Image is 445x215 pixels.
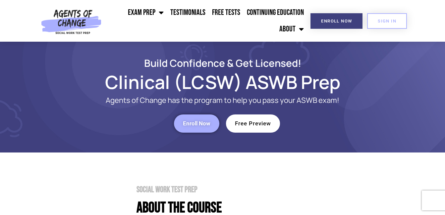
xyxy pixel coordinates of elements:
a: Enroll Now [174,114,219,133]
a: Free Preview [226,114,280,133]
a: Free Tests [209,4,244,21]
span: SIGN IN [378,19,396,23]
p: Agents of Change has the program to help you pass your ASWB exam! [60,96,385,105]
span: Free Preview [235,121,271,126]
span: Enroll Now [183,121,210,126]
a: Enroll Now [310,13,362,29]
a: SIGN IN [367,13,407,29]
h1: Clinical (LCSW) ASWB Prep [34,74,412,90]
a: Continuing Education [244,4,307,21]
h2: Social Work Test Prep [137,186,412,194]
nav: Menu [104,4,307,37]
span: Enroll Now [321,19,352,23]
a: About [276,21,307,37]
a: Exam Prep [125,4,167,21]
a: Testimonials [167,4,209,21]
h2: Build Confidence & Get Licensed! [34,58,412,68]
